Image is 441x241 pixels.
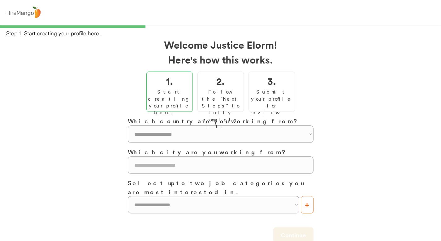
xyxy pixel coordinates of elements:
div: Step 1. Start creating your profile here. [6,29,441,37]
h3: Select up to two job categories you are most interested in. [128,178,313,196]
h2: 1. [166,73,173,88]
img: logo%20-%20hiremango%20gray.png [5,5,42,20]
div: Start creating your profile here. [148,88,191,116]
h3: Which city are you working from? [128,147,313,156]
h2: 3. [267,73,276,88]
h2: Welcome Justice Elorm! Here's how this works. [128,37,313,67]
div: 33% [1,25,440,28]
h3: Which country are you working from? [128,116,313,125]
div: Submit your profile for review. [250,88,293,116]
button: + [301,196,313,213]
div: Follow the "Next Steps" to fully complete it. [199,88,242,130]
h2: 2. [216,73,225,88]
